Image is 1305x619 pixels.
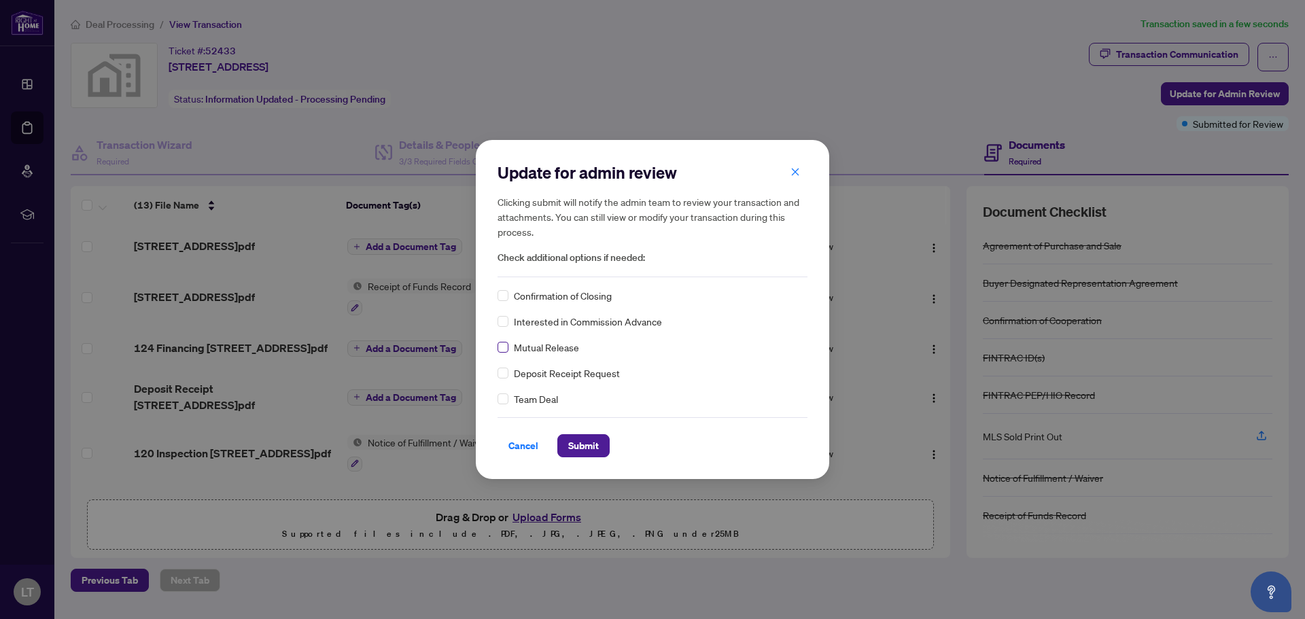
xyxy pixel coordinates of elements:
[568,435,599,457] span: Submit
[498,194,807,239] h5: Clicking submit will notify the admin team to review your transaction and attachments. You can st...
[498,250,807,266] span: Check additional options if needed:
[498,434,549,457] button: Cancel
[1251,571,1291,612] button: Open asap
[514,391,558,406] span: Team Deal
[498,162,807,183] h2: Update for admin review
[557,434,610,457] button: Submit
[508,435,538,457] span: Cancel
[514,314,662,329] span: Interested in Commission Advance
[790,167,800,177] span: close
[514,366,620,381] span: Deposit Receipt Request
[514,288,612,303] span: Confirmation of Closing
[514,340,579,355] span: Mutual Release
